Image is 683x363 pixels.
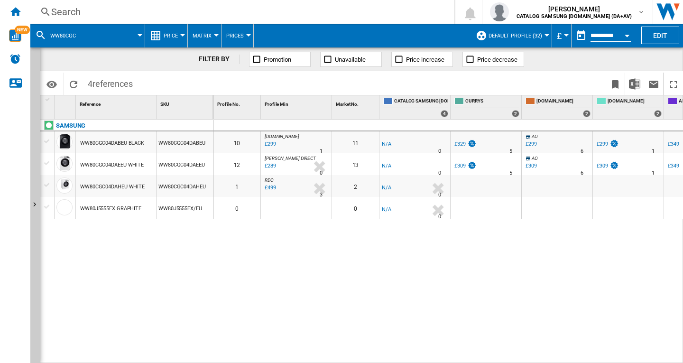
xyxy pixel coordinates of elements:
div: £349 [666,161,679,171]
span: SKU [160,102,169,107]
div: £299 [526,141,537,147]
span: Market No. [336,102,359,107]
span: Price decrease [477,56,517,63]
button: Reload [64,73,83,95]
div: Last updated : Tuesday, 7 October 2025 10:06 [263,161,276,171]
div: Reference Sort None [78,95,156,110]
button: Options [42,75,61,93]
div: N/A [382,205,391,214]
div: WW80CGC04DABEU BLACK [80,132,144,154]
div: £309 [453,161,477,171]
span: Prices [226,33,244,39]
span: [PERSON_NAME] DIRECT [265,156,316,161]
div: WW80CGC04DAEEU [157,153,213,175]
div: WW80CGC04DAEEU WHITE [80,154,144,176]
div: N/A [382,183,391,193]
span: £ [557,31,562,41]
div: Last updated : Tuesday, 7 October 2025 08:54 [263,183,276,193]
div: Delivery Time : 0 day [438,212,441,222]
div: £349 [666,140,679,149]
div: Delivery Time : 1 day [320,147,323,156]
img: promotionV3.png [467,140,477,148]
img: promotionV3.png [609,140,619,148]
div: Delivery Time : 5 days [509,168,512,178]
span: references [92,79,133,89]
div: CURRYS 2 offers sold by CURRYS [452,95,521,119]
button: ww80cgc [50,24,85,47]
div: Sort None [56,95,75,110]
div: £299 [595,140,619,149]
div: 0 [332,197,379,219]
div: FILTER BY [199,55,239,64]
button: Prices [226,24,249,47]
div: 11 [332,131,379,153]
div: Delivery Time : 3 days [320,190,323,200]
div: Delivery Time : 0 day [320,168,323,178]
div: Sort None [334,95,379,110]
img: alerts-logo.svg [9,53,21,65]
span: Unavailable [335,56,366,63]
div: Market No. Sort None [334,95,379,110]
img: wise-card.svg [9,29,21,42]
span: [DOMAIN_NAME] [536,98,591,106]
div: £309 [597,163,608,169]
div: £309 [454,163,466,169]
div: £329 [453,140,477,149]
div: Matrix [193,24,216,47]
div: 2 offers sold by AMAZON.CO.UK [583,110,591,117]
div: Search [51,5,430,19]
div: 10 [213,131,260,153]
div: Delivery Time : 1 day [652,147,655,156]
div: 2 offers sold by CURRYS [512,110,519,117]
span: Profile Min [265,102,288,107]
span: Profile No. [217,102,240,107]
span: Price [164,33,178,39]
div: 1 [213,175,260,197]
button: Price increase [391,52,453,67]
div: WW80CGC04DAHEU [157,175,213,197]
div: WW80CGC04DABEU [157,131,213,153]
div: Click to filter on that brand [56,120,85,131]
div: Sort None [263,95,332,110]
button: md-calendar [572,26,591,45]
div: 4 offers sold by CATALOG SAMSUNG UK.IE (DA+AV) [441,110,448,117]
div: CATALOG SAMSUNG [DOMAIN_NAME] (DA+AV) 4 offers sold by CATALOG SAMSUNG UK.IE (DA+AV) [381,95,450,119]
div: Delivery Time : 6 days [581,147,583,156]
div: Last updated : Tuesday, 7 October 2025 12:25 [263,140,276,149]
div: £309 [524,161,537,171]
button: Default profile (32) [489,24,547,47]
md-menu: Currency [552,24,572,47]
div: Delivery Time : 1 day [652,168,655,178]
div: Sort None [158,95,213,110]
div: 0 [213,197,260,219]
div: £329 [454,141,466,147]
div: 2 [332,175,379,197]
button: Bookmark this report [606,73,625,95]
div: Profile No. Sort None [215,95,260,110]
span: RDO [265,177,274,183]
div: Sort None [78,95,156,110]
span: Reference [80,102,101,107]
span: [DOMAIN_NAME] [608,98,662,106]
div: 12 [213,153,260,175]
button: Open calendar [618,26,636,43]
div: WW80CGC04DAHEU WHITE [80,176,145,198]
img: promotionV3.png [467,161,477,169]
span: Price increase [406,56,444,63]
div: [DOMAIN_NAME] 2 offers sold by AO.COM [595,95,664,119]
span: Matrix [193,33,212,39]
span: [PERSON_NAME] [517,4,632,14]
div: Delivery Time : 0 day [438,168,441,178]
div: Profile Min Sort None [263,95,332,110]
span: [DOMAIN_NAME] [265,134,299,139]
div: £299 [524,140,537,149]
div: WW80J5555EX GRAPHITE [80,198,141,220]
div: £309 [526,163,537,169]
span: ww80cgc [50,33,76,39]
span: AO [532,156,538,161]
img: promotionV3.png [609,161,619,169]
button: Promotion [249,52,311,67]
div: £349 [668,141,679,147]
button: Download in Excel [625,73,644,95]
div: Delivery Time : 5 days [509,147,512,156]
